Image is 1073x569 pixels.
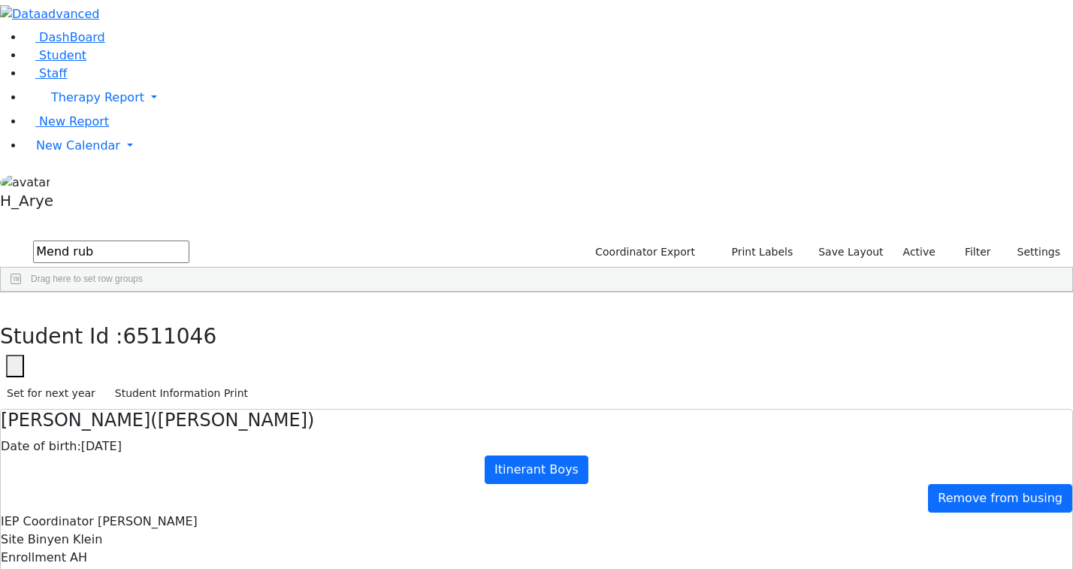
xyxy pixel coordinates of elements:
a: DashBoard [24,30,105,44]
a: Therapy Report [24,83,1073,113]
span: ([PERSON_NAME]) [150,410,314,431]
label: Site [1,531,24,549]
label: IEP Coordinator [1,513,94,531]
input: Search [33,241,189,263]
label: Enrollment [1,549,66,567]
span: Student [39,48,86,62]
a: New Calendar [24,131,1073,161]
span: AH [70,550,87,564]
a: Staff [24,66,67,80]
a: New Report [24,114,109,129]
span: Therapy Report [51,90,144,104]
span: 6511046 [123,324,217,349]
label: Active [896,241,942,264]
button: Student Information Print [108,382,255,405]
h4: [PERSON_NAME] [1,410,1072,431]
span: Binyen Klein [28,532,102,546]
button: Filter [945,241,998,264]
a: Remove from busing [928,484,1072,513]
div: [DATE] [1,437,1072,456]
button: Save Layout [812,241,890,264]
span: Remove from busing [938,491,1062,505]
a: Itinerant Boys [485,456,588,484]
span: [PERSON_NAME] [98,514,198,528]
label: Date of birth: [1,437,81,456]
span: Staff [39,66,67,80]
button: Print Labels [714,241,799,264]
span: DashBoard [39,30,105,44]
span: New Calendar [36,138,120,153]
a: Student [24,48,86,62]
button: Coordinator Export [585,241,702,264]
button: Settings [998,241,1067,264]
span: Drag here to set row groups [31,274,143,284]
span: New Report [39,114,109,129]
